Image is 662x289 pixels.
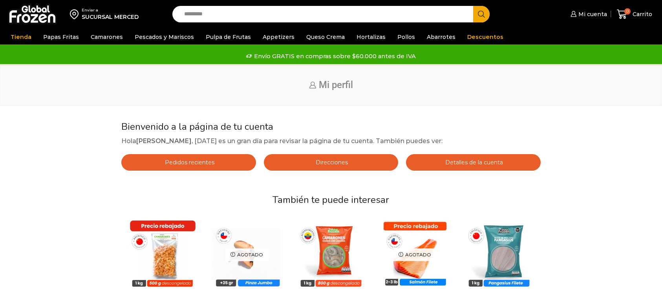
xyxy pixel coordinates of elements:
span: Direcciones [314,159,348,166]
span: También te puede interesar [272,193,389,206]
div: SUCURSAL MERCED [82,13,139,21]
strong: [PERSON_NAME] [136,137,192,145]
a: Pedidos recientes [121,154,256,171]
a: Pescados y Mariscos [131,29,198,44]
a: Camarones [87,29,127,44]
span: Mi cuenta [576,10,607,18]
span: Mi perfil [319,79,353,90]
a: Descuentos [463,29,507,44]
a: Papas Fritas [39,29,83,44]
span: Detalles de la cuenta [443,159,503,166]
div: Enviar a [82,7,139,13]
p: Agotado [225,248,269,261]
a: Appetizers [259,29,298,44]
a: Direcciones [264,154,398,171]
a: Abarrotes [423,29,459,44]
a: Detalles de la cuenta [406,154,540,171]
img: address-field-icon.svg [70,7,82,21]
p: Hola , [DATE] es un gran día para revisar la página de tu cuenta. También puedes ver: [121,136,540,146]
a: Queso Crema [302,29,349,44]
button: Search button [473,6,490,22]
span: Pedidos recientes [163,159,214,166]
a: Pulpa de Frutas [202,29,255,44]
a: Pollos [393,29,419,44]
span: Bienvenido a la página de tu cuenta [121,120,273,133]
a: Tienda [7,29,35,44]
p: Agotado [393,248,437,261]
a: Hortalizas [353,29,390,44]
a: Mi cuenta [569,6,607,22]
span: 0 [624,8,631,15]
a: 0 Carrito [615,5,654,24]
span: Carrito [631,10,652,18]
